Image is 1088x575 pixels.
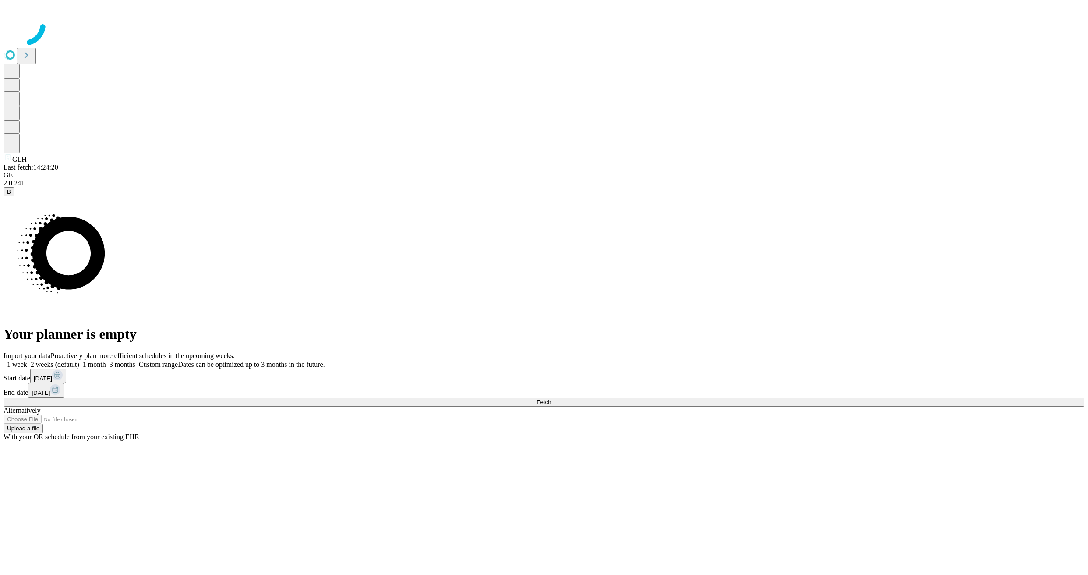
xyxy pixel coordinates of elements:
[30,369,66,383] button: [DATE]
[537,399,551,405] span: Fetch
[178,361,325,368] span: Dates can be optimized up to 3 months in the future.
[32,390,50,396] span: [DATE]
[4,433,139,440] span: With your OR schedule from your existing EHR
[4,187,14,196] button: B
[4,352,51,359] span: Import your data
[7,361,27,368] span: 1 week
[7,188,11,195] span: B
[4,171,1084,179] div: GEI
[51,352,235,359] span: Proactively plan more efficient schedules in the upcoming weeks.
[4,424,43,433] button: Upload a file
[4,407,40,414] span: Alternatively
[83,361,106,368] span: 1 month
[31,361,79,368] span: 2 weeks (default)
[12,156,27,163] span: GLH
[110,361,135,368] span: 3 months
[139,361,178,368] span: Custom range
[4,398,1084,407] button: Fetch
[4,179,1084,187] div: 2.0.241
[4,163,58,171] span: Last fetch: 14:24:20
[34,375,52,382] span: [DATE]
[28,383,64,398] button: [DATE]
[4,383,1084,398] div: End date
[4,369,1084,383] div: Start date
[4,326,1084,342] h1: Your planner is empty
